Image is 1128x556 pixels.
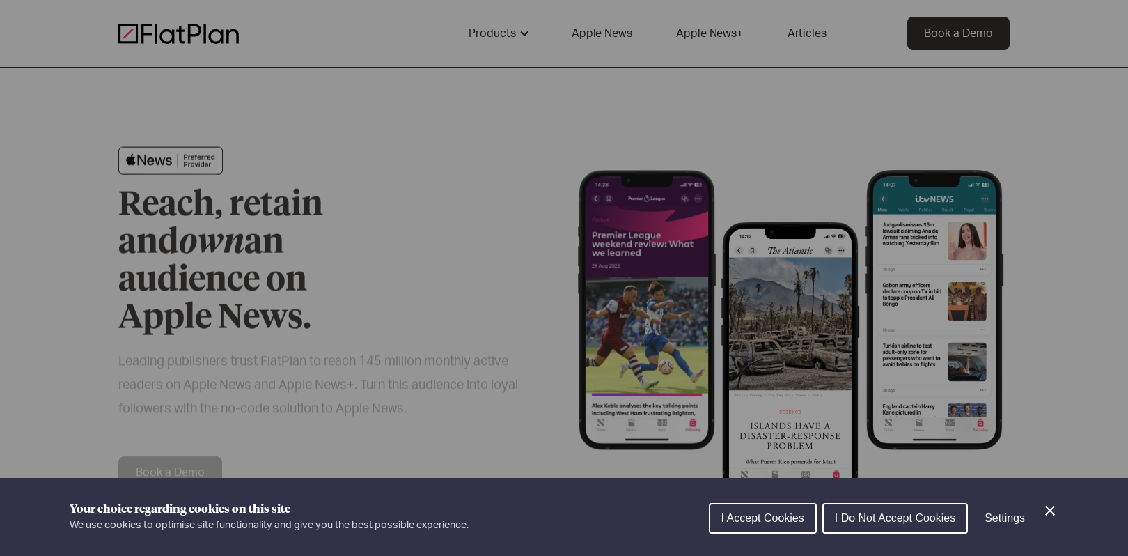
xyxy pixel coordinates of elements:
span: I Accept Cookies [721,512,804,524]
span: I Do Not Accept Cookies [835,512,955,524]
h1: Your choice regarding cookies on this site [70,501,469,518]
button: I Accept Cookies [709,503,817,534]
button: Close Cookie Control [1042,502,1058,519]
p: We use cookies to optimise site functionality and give you the best possible experience. [70,518,469,533]
span: Settings [985,512,1025,524]
button: Settings [973,504,1036,532]
button: I Do Not Accept Cookies [822,503,968,534]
